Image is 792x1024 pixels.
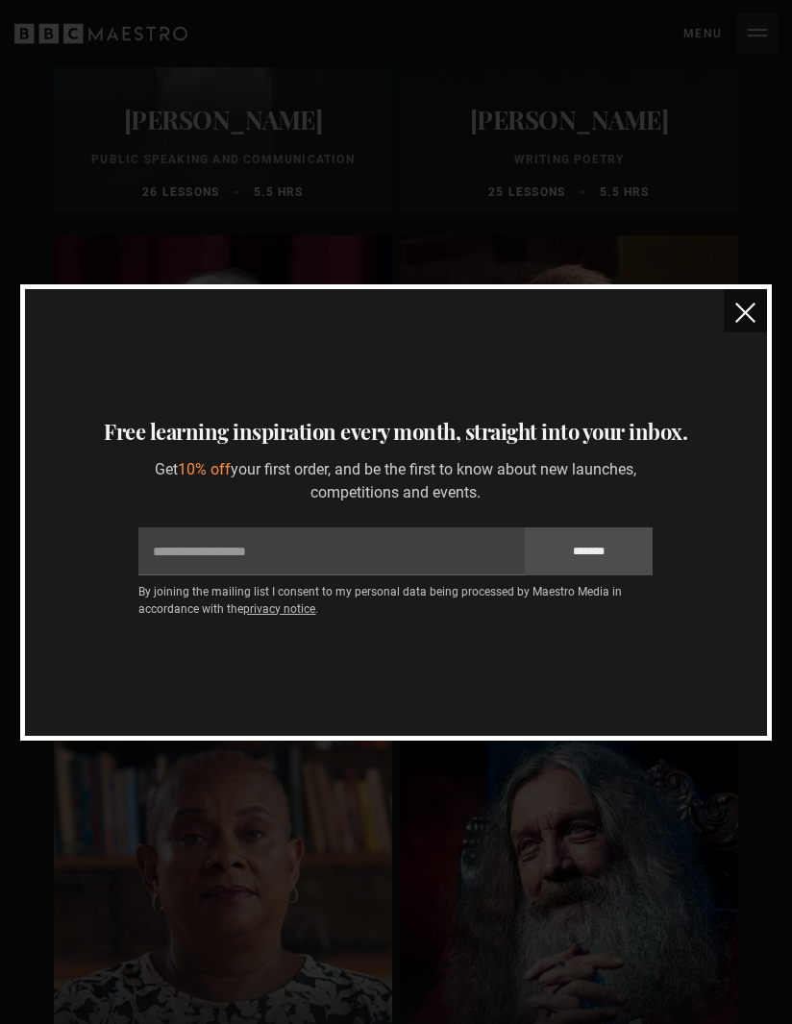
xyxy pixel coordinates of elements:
p: Get your first order, and be the first to know about new launches, competitions and events. [138,458,653,504]
button: close [724,289,767,332]
p: By joining the mailing list I consent to my personal data being processed by Maestro Media in acc... [138,583,653,618]
h3: Free learning inspiration every month, straight into your inbox. [48,412,745,451]
a: privacy notice [243,602,315,616]
span: 10% off [178,460,231,478]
